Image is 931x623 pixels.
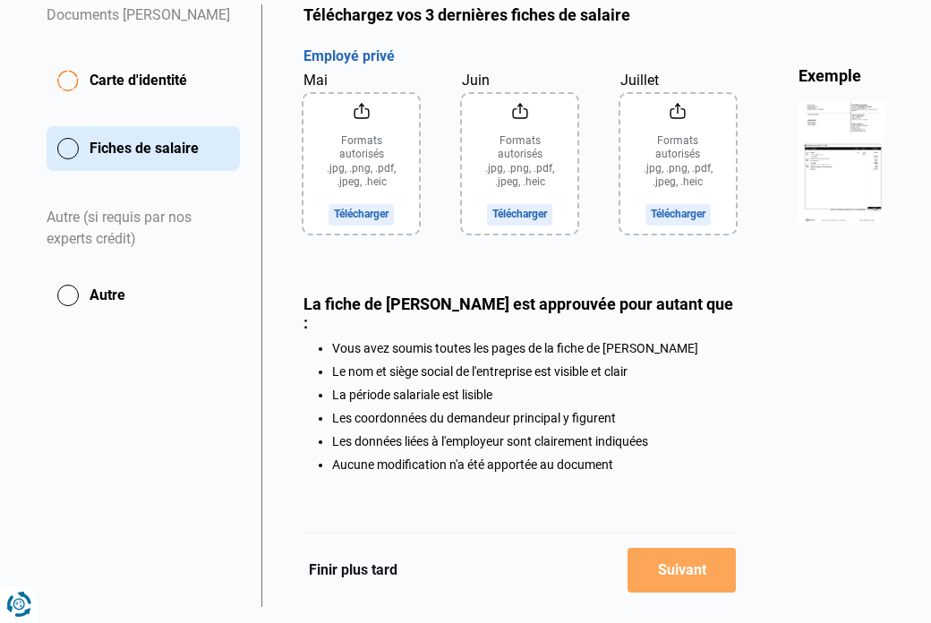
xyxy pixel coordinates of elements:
div: La fiche de [PERSON_NAME] est approuvée pour autant que : [303,294,736,332]
label: Mai [303,70,328,91]
li: Les coordonnées du demandeur principal y figurent [332,411,736,425]
li: Aucune modification n'a été apportée au document [332,457,736,472]
div: Exemple [799,65,884,86]
button: Fiches de salaire [47,126,240,171]
label: Juillet [620,70,659,91]
li: Le nom et siège social de l'entreprise est visible et clair [332,364,736,379]
div: Documents [PERSON_NAME] [47,4,240,49]
button: Carte d'identité [47,49,240,112]
h2: Téléchargez vos 3 dernières fiches de salaire [303,4,736,25]
button: Suivant [628,548,736,593]
img: income [799,101,884,223]
li: Les données liées à l'employeur sont clairement indiquées [332,434,736,448]
li: La période salariale est lisible [332,388,736,402]
button: Finir plus tard [303,559,403,582]
span: Carte d'identité [90,70,187,91]
div: Autre (si requis par nos experts crédit) [47,185,240,273]
label: Juin [462,70,490,91]
button: Autre [47,273,240,318]
li: Vous avez soumis toutes les pages de la fiche de [PERSON_NAME] [332,341,736,355]
h3: Employé privé [303,47,736,66]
